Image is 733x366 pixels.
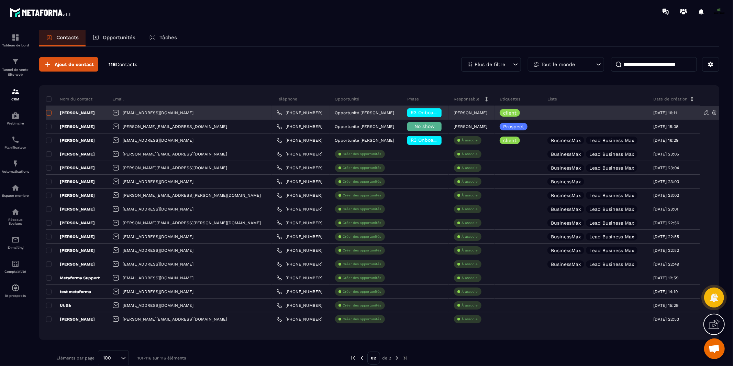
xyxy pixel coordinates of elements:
p: Créer des opportunités [343,234,381,239]
p: [DATE] 23:04 [653,165,679,170]
p: 116 [109,61,137,68]
p: Lead Business Max [589,193,634,198]
p: Créer des opportunités [343,220,381,225]
p: À associe [462,193,478,198]
p: Opportunité [335,96,359,102]
p: Ut Gh [46,303,71,308]
p: À associe [462,165,478,170]
p: [PERSON_NAME] [46,138,95,143]
span: No show [414,123,435,129]
a: accountantaccountantComptabilité [2,255,29,279]
p: [DATE] 14:19 [653,289,678,294]
p: [PERSON_NAME] [46,220,95,226]
p: Prospect [503,124,524,129]
p: Lead Business Max [589,234,634,239]
p: [DATE] 23:03 [653,179,679,184]
p: [DATE] 15:29 [653,303,678,308]
p: client [503,138,517,143]
p: [DATE] 22:56 [653,220,679,225]
p: [PERSON_NAME] [46,206,95,212]
img: accountant [11,260,20,268]
input: Search for option [113,354,119,362]
p: [PERSON_NAME] [46,110,95,116]
img: automations [11,111,20,120]
p: BusinessMax [551,179,581,184]
p: BusinessMax [551,138,581,143]
a: [PHONE_NUMBER] [277,165,322,171]
img: prev [350,355,356,361]
img: formation [11,87,20,96]
a: formationformationTableau de bord [2,28,29,52]
p: Opportunité [PERSON_NAME] [335,138,395,143]
p: E-mailing [2,246,29,249]
p: [PERSON_NAME] [46,165,95,171]
p: Créer des opportunités [343,248,381,253]
p: Lead Business Max [589,152,634,157]
a: [PHONE_NUMBER] [277,220,322,226]
p: Créer des opportunités [343,207,381,212]
p: Comptabilité [2,270,29,273]
a: [PHONE_NUMBER] [277,110,322,116]
p: Créer des opportunités [343,179,381,184]
span: Ajout de contact [55,61,94,68]
p: [PERSON_NAME] [46,234,95,239]
p: Email [112,96,124,102]
p: Tout le monde [541,62,575,67]
p: Lead Business Max [589,138,634,143]
p: Créer des opportunités [343,165,381,170]
p: Créer des opportunités [343,317,381,322]
p: BusinessMax [551,234,581,239]
p: [PERSON_NAME] [46,193,95,198]
span: Contacts [116,62,137,67]
p: À associe [462,248,478,253]
p: [DATE] 16:11 [653,110,677,115]
a: [PHONE_NUMBER] [277,234,322,239]
a: [PHONE_NUMBER] [277,151,322,157]
img: formation [11,57,20,66]
img: automations [11,160,20,168]
img: email [11,236,20,244]
button: Ajout de contact [39,57,98,72]
p: Phase [407,96,419,102]
p: [DATE] 22:55 [653,234,679,239]
p: [PERSON_NAME] [454,110,488,115]
a: automationsautomationsAutomatisations [2,154,29,179]
p: [PERSON_NAME] [46,151,95,157]
span: R3 Onboarding [411,110,445,115]
p: À associe [462,179,478,184]
p: BusinessMax [551,220,581,225]
a: [PHONE_NUMBER] [277,303,322,308]
p: Nom du contact [46,96,92,102]
p: Date de création [653,96,687,102]
p: BusinessMax [551,207,581,212]
p: Lead Business Max [589,262,634,267]
img: prev [359,355,365,361]
a: formationformationTunnel de vente Site web [2,52,29,82]
p: À associe [462,262,478,267]
p: [PERSON_NAME] [454,124,488,129]
p: Opportunités [103,34,135,41]
a: schedulerschedulerPlanificateur [2,130,29,154]
img: next [394,355,400,361]
p: Opportunité [PERSON_NAME] [335,110,395,115]
p: À associe [462,152,478,157]
a: [PHONE_NUMBER] [277,124,322,129]
p: [DATE] 23:02 [653,193,679,198]
a: [PHONE_NUMBER] [277,275,322,281]
p: À associe [462,220,478,225]
p: Éléments par page [56,356,95,360]
a: social-networksocial-networkRéseaux Sociaux [2,203,29,230]
p: client [503,110,517,115]
a: [PHONE_NUMBER] [277,206,322,212]
a: [PHONE_NUMBER] [277,248,322,253]
p: Responsable [454,96,480,102]
p: Tâches [159,34,177,41]
a: automationsautomationsEspace membre [2,179,29,203]
a: [PHONE_NUMBER] [277,138,322,143]
p: [DATE] 22:52 [653,248,679,253]
p: CRM [2,97,29,101]
p: À associe [462,317,478,322]
p: Créer des opportunités [343,262,381,267]
p: Créer des opportunités [343,276,381,280]
a: [PHONE_NUMBER] [277,193,322,198]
